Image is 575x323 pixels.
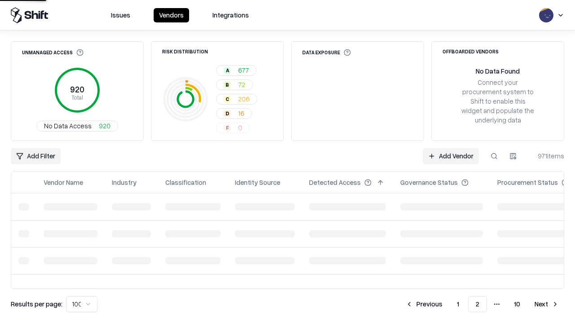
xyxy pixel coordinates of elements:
[154,8,189,22] button: Vendors
[165,178,206,187] div: Classification
[497,178,558,187] div: Procurement Status
[400,296,448,312] button: Previous
[207,8,254,22] button: Integrations
[528,151,564,161] div: 971 items
[70,84,84,94] tspan: 920
[224,67,231,74] div: A
[71,94,83,101] tspan: Total
[450,296,466,312] button: 1
[400,178,458,187] div: Governance Status
[162,49,208,54] div: Risk Distribution
[224,110,231,117] div: D
[224,81,231,88] div: B
[400,296,564,312] nav: pagination
[309,178,361,187] div: Detected Access
[476,66,520,76] div: No Data Found
[423,148,479,164] a: Add Vendor
[216,79,253,90] button: B72
[238,80,245,89] span: 72
[302,49,351,56] div: Data Exposure
[507,296,527,312] button: 10
[44,121,92,131] span: No Data Access
[36,121,118,131] button: No Data Access920
[238,65,249,75] span: 677
[11,148,61,164] button: Add Filter
[22,49,84,56] div: Unmanaged Access
[216,94,257,105] button: C206
[529,296,564,312] button: Next
[235,178,280,187] div: Identity Source
[44,178,83,187] div: Vendor Name
[460,78,535,125] div: Connect your procurement system to Shift to enable this widget and populate the underlying data
[11,299,62,309] p: Results per page:
[442,49,499,54] div: Offboarded Vendors
[224,96,231,103] div: C
[99,121,111,131] span: 920
[216,65,257,76] button: A677
[106,8,136,22] button: Issues
[216,108,252,119] button: D16
[468,296,487,312] button: 2
[112,178,137,187] div: Industry
[238,94,250,104] span: 206
[238,109,244,118] span: 16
